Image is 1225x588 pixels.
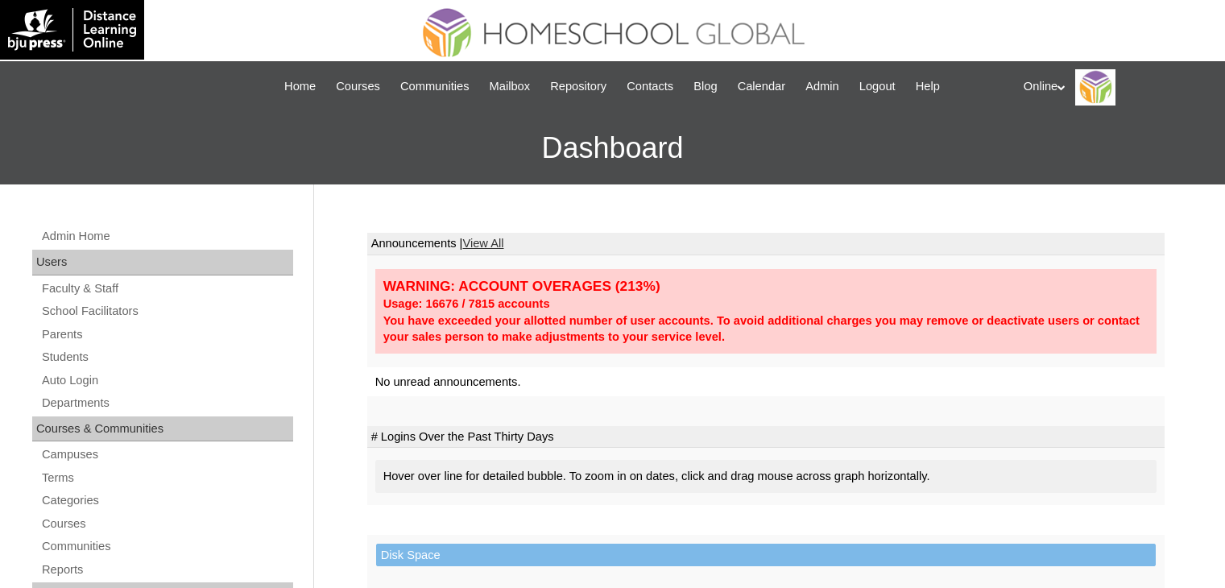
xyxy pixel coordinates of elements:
[40,301,293,321] a: School Facilitators
[367,233,1165,255] td: Announcements |
[400,77,470,96] span: Communities
[336,77,380,96] span: Courses
[805,77,839,96] span: Admin
[376,544,1156,567] td: Disk Space
[40,393,293,413] a: Departments
[383,277,1148,296] div: WARNING: ACCOUNT OVERAGES (213%)
[40,560,293,580] a: Reports
[40,536,293,557] a: Communities
[392,77,478,96] a: Communities
[367,367,1165,397] td: No unread announcements.
[383,313,1148,346] div: You have exceeded your allotted number of user accounts. To avoid additional charges you may remo...
[8,8,136,52] img: logo-white.png
[797,77,847,96] a: Admin
[627,77,673,96] span: Contacts
[542,77,615,96] a: Repository
[685,77,725,96] a: Blog
[40,347,293,367] a: Students
[40,226,293,246] a: Admin Home
[367,426,1165,449] td: # Logins Over the Past Thirty Days
[693,77,717,96] span: Blog
[40,445,293,465] a: Campuses
[462,237,503,250] a: View All
[490,77,531,96] span: Mailbox
[482,77,539,96] a: Mailbox
[32,416,293,442] div: Courses & Communities
[375,460,1157,493] div: Hover over line for detailed bubble. To zoom in on dates, click and drag mouse across graph horiz...
[40,279,293,299] a: Faculty & Staff
[859,77,896,96] span: Logout
[738,77,785,96] span: Calendar
[916,77,940,96] span: Help
[276,77,324,96] a: Home
[730,77,793,96] a: Calendar
[40,325,293,345] a: Parents
[40,468,293,488] a: Terms
[908,77,948,96] a: Help
[40,491,293,511] a: Categories
[328,77,388,96] a: Courses
[40,514,293,534] a: Courses
[550,77,606,96] span: Repository
[1024,69,1209,106] div: Online
[1075,69,1115,106] img: Online Academy
[619,77,681,96] a: Contacts
[40,371,293,391] a: Auto Login
[8,112,1217,184] h3: Dashboard
[383,297,550,310] strong: Usage: 16676 / 7815 accounts
[284,77,316,96] span: Home
[851,77,904,96] a: Logout
[32,250,293,275] div: Users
